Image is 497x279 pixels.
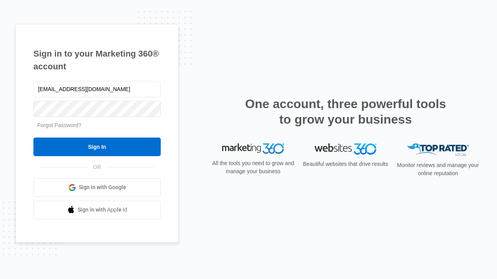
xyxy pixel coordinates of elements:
[222,143,284,154] img: Marketing 360
[33,47,161,73] h1: Sign in to your Marketing 360® account
[78,206,127,214] span: Sign in with Apple Id
[33,178,161,197] a: Sign in with Google
[302,160,389,168] p: Beautiful websites that drive results
[407,143,469,156] img: Top Rated Local
[315,143,377,155] img: Websites 360
[88,163,107,171] span: OR
[37,122,82,128] a: Forgot Password?
[33,201,161,219] a: Sign in with Apple Id
[33,138,161,156] input: Sign In
[243,96,448,127] h2: One account, three powerful tools to grow your business
[79,183,126,191] span: Sign in with Google
[210,159,297,176] p: All the tools you need to grow and manage your business
[33,81,161,97] input: Email
[394,161,481,177] p: Monitor reviews and manage your online reputation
